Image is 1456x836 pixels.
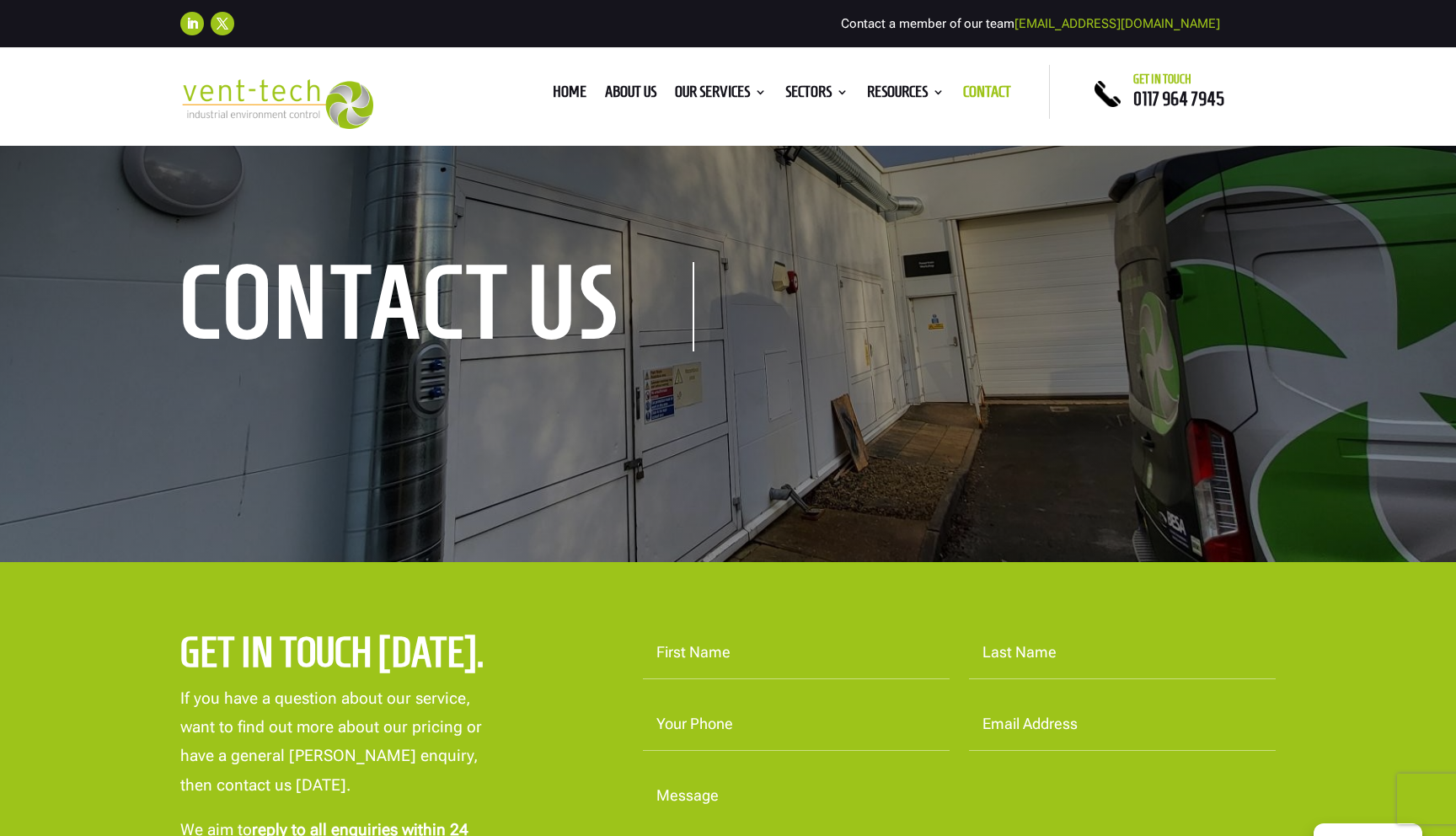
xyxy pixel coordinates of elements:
a: Our Services [675,86,767,104]
a: Follow on X [211,12,234,35]
a: Contact [963,86,1011,104]
img: 2023-09-27T08_35_16.549ZVENT-TECH---Clear-background [180,79,373,129]
span: Contact a member of our team [841,16,1220,31]
a: Home [553,86,586,104]
a: 0117 964 7945 [1133,88,1224,109]
h1: contact us [180,262,694,351]
a: [EMAIL_ADDRESS][DOMAIN_NAME] [1014,16,1220,31]
a: Follow on LinkedIn [180,12,204,35]
a: Sectors [785,86,848,104]
h2: Get in touch [DATE]. [180,627,532,686]
span: Get in touch [1133,72,1191,86]
span: If you have a question about our service, want to find out more about our pricing or have a gener... [180,689,482,795]
input: Last Name [969,627,1276,679]
a: Resources [867,86,945,104]
input: Email Address [969,699,1276,751]
input: First Name [643,627,950,679]
input: Your Phone [643,699,950,751]
a: About us [605,86,656,104]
